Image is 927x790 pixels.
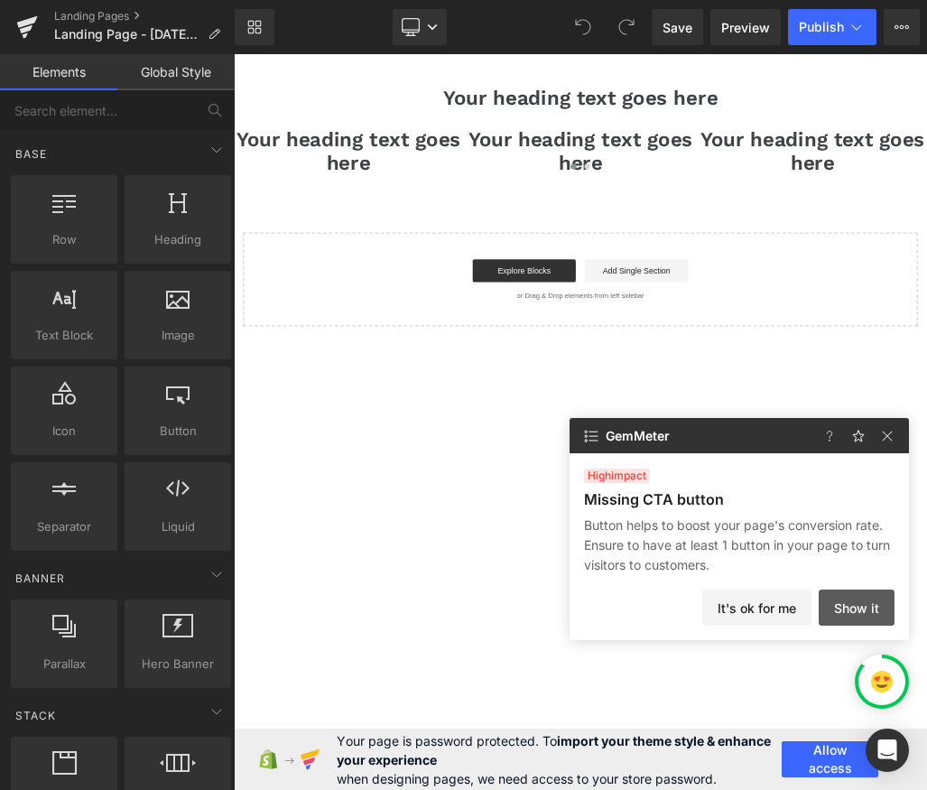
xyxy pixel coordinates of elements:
span: Preview [721,18,770,37]
span: Image [130,326,226,345]
h1: Your heading text goes here [366,115,727,191]
span: Stack [14,707,58,724]
span: GemMeter [606,429,670,443]
span: Liquid [130,517,226,536]
span: Hero Banner [130,655,226,674]
a: Explore Blocks [376,323,539,359]
span: Icon [16,422,112,441]
button: Redo [608,9,644,45]
span: Publish [799,20,844,34]
span: Banner [14,570,67,587]
span: Landing Page - [DATE] 15:21:34 [54,27,200,42]
img: close-icon.9c17502d.svg [876,425,898,447]
button: Show it [819,590,895,626]
button: Publish [788,9,876,45]
p: Button helps to boost your page's conversion rate. Ensure to have at least 1 button in your page ... [584,516,895,575]
span: impact [584,469,650,483]
span: Row [16,230,112,249]
img: view-all-icon.b3b5518d.svg [580,425,602,447]
span: Text Block [16,326,112,345]
strong: import your theme style & enhance your experience [337,733,771,767]
img: emoji-four.svg [871,671,893,692]
button: It's ok for me [702,590,811,626]
button: Undo [565,9,601,45]
button: Allow access [782,741,878,777]
img: faq-icon.827d6ecb.svg [819,425,840,447]
span: Your page is password protected. To when designing pages, we need access to your store password. [337,731,782,788]
span: Separator [16,517,112,536]
img: feedback-icon.f409a22e.svg [848,425,869,447]
span: Button [130,422,226,441]
a: Add Single Section [553,323,716,359]
a: New Library [235,9,274,45]
span: Heading [130,230,226,249]
span: high [588,469,611,482]
a: Landing Pages [54,9,235,23]
a: Preview [710,9,781,45]
p: Missing CTA button [584,490,724,508]
div: Open Intercom Messenger [866,729,909,772]
button: More [884,9,920,45]
span: Parallax [16,655,112,674]
span: Save [663,18,692,37]
span: Base [14,145,49,163]
a: Global Style [117,54,235,90]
